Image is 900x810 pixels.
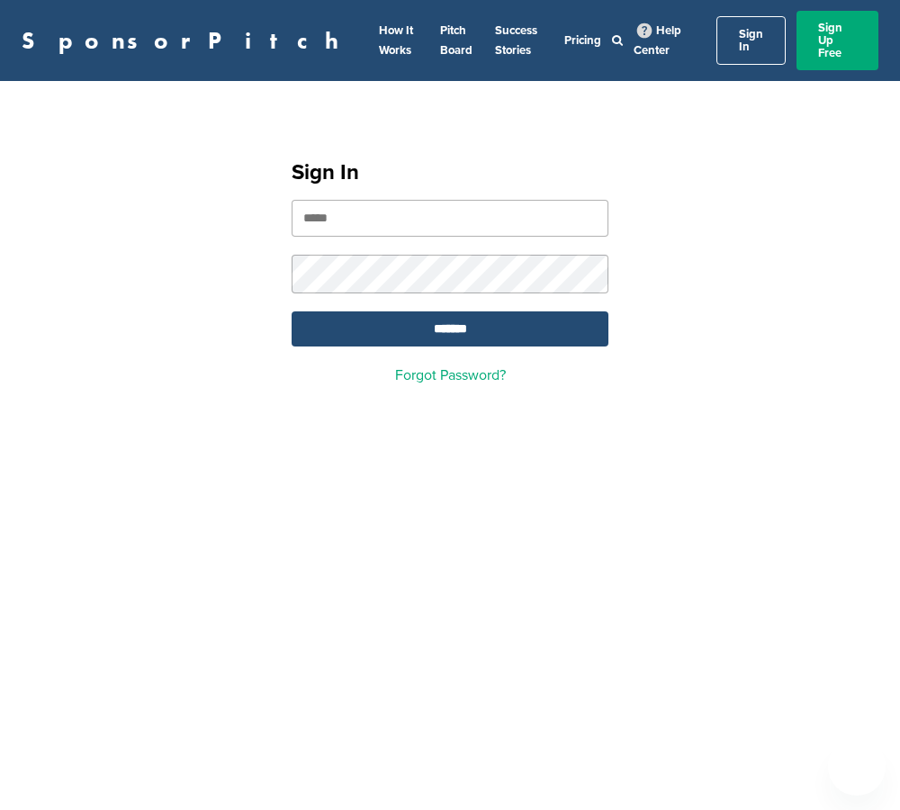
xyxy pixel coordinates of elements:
a: Forgot Password? [395,366,506,384]
a: Help Center [634,20,681,61]
a: Pitch Board [440,23,472,58]
a: Pricing [564,33,601,48]
h1: Sign In [292,157,608,189]
a: Sign Up Free [796,11,878,70]
a: Success Stories [495,23,537,58]
a: Sign In [716,16,786,65]
a: How It Works [379,23,413,58]
iframe: Button to launch messaging window [828,738,886,796]
a: SponsorPitch [22,29,350,52]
